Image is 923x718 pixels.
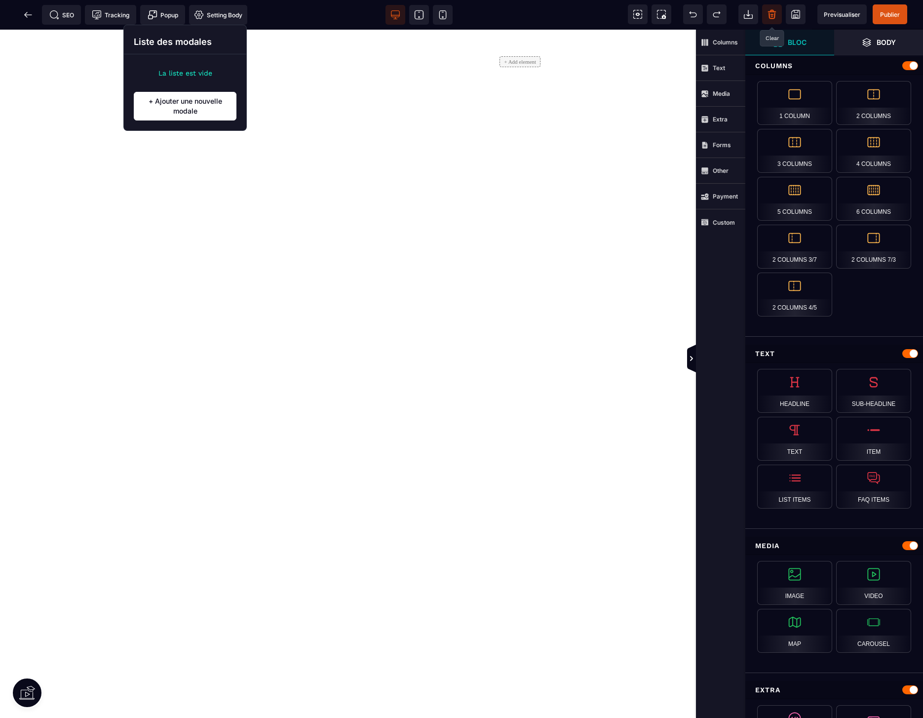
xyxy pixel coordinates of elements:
div: 5 Columns [757,177,832,221]
div: Sub-Headline [836,369,911,413]
span: View components [628,4,648,24]
strong: Media [713,90,730,97]
div: Item [836,417,911,461]
div: 2 Columns [836,81,911,125]
div: Media [745,537,923,555]
div: 2 Columns 7/3 [836,225,911,269]
div: 6 Columns [836,177,911,221]
p: + Ajouter une nouvelle modale [134,92,236,120]
div: Text [757,417,832,461]
span: Publier [880,11,900,18]
div: List Items [757,465,832,509]
strong: Forms [713,141,731,149]
strong: Payment [713,193,738,200]
span: Preview [817,4,867,24]
div: Extra [745,681,923,699]
strong: Body [877,39,896,46]
div: Text [745,345,923,363]
div: Columns [745,57,923,75]
span: Tracking [92,10,129,20]
div: 2 Columns 4/5 [757,273,832,317]
strong: Custom [713,219,735,226]
strong: Text [713,64,725,72]
li: La liste est vide [134,69,236,77]
div: Carousel [836,609,911,653]
div: Map [757,609,832,653]
span: Open Blocks [745,30,834,55]
strong: Other [713,167,729,174]
div: Image [757,561,832,605]
span: Popup [148,10,178,20]
div: Video [836,561,911,605]
div: 4 Columns [836,129,911,173]
span: Open Layer Manager [834,30,923,55]
strong: Bloc [788,39,807,46]
div: FAQ Items [836,465,911,509]
span: Previsualiser [824,11,860,18]
strong: Extra [713,116,728,123]
span: SEO [49,10,74,20]
span: Setting Body [194,10,242,20]
div: Headline [757,369,832,413]
div: 2 Columns 3/7 [757,225,832,269]
div: 1 Column [757,81,832,125]
strong: Columns [713,39,738,46]
div: 3 Columns [757,129,832,173]
p: Liste des modales [134,35,236,49]
span: Screenshot [652,4,671,24]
